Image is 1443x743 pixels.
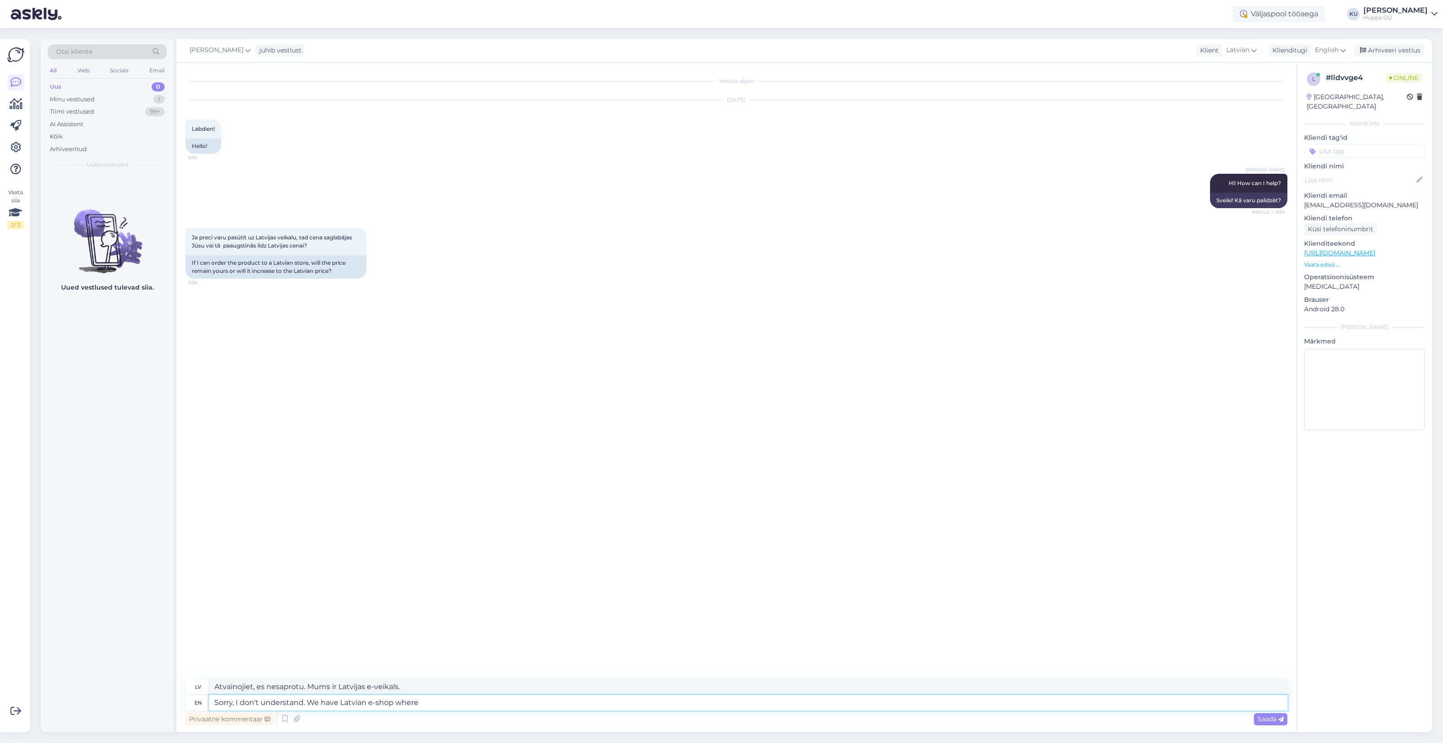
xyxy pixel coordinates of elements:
p: Kliendi telefon [1304,214,1425,223]
div: Klient [1196,46,1219,55]
div: 1 [153,95,165,104]
div: Uus [50,82,62,91]
div: Klienditugi [1269,46,1307,55]
input: Lisa tag [1304,144,1425,158]
span: Uued vestlused [86,161,128,169]
span: l [1312,76,1315,82]
div: AI Assistent [50,120,83,129]
span: Nähtud ✓ 8:56 [1251,209,1285,215]
p: Kliendi tag'id [1304,133,1425,143]
textarea: Sorry, I don't understand. We have Latvian e-shop where [209,695,1287,710]
div: Kliendi info [1304,119,1425,128]
img: Askly Logo [7,46,24,63]
div: 0 [152,82,165,91]
p: Kliendi email [1304,191,1425,200]
div: [DATE] [185,96,1287,104]
div: All [48,65,58,76]
div: Arhiveeritud [50,145,87,154]
p: Android 28.0 [1304,305,1425,314]
a: [URL][DOMAIN_NAME] [1304,249,1375,257]
div: If I can order the product to a Latvian store, will the price remain yours or will it increase to... [185,255,366,279]
span: 8:56 [188,279,222,286]
a: [PERSON_NAME]Huppa OÜ [1363,7,1438,21]
div: # lldvvge4 [1326,72,1386,83]
div: Vaata siia [7,188,24,229]
p: Uued vestlused tulevad siia. [61,283,154,292]
p: Märkmed [1304,337,1425,346]
span: Hi! How can I help? [1229,180,1281,186]
div: en [195,695,202,710]
div: Tiimi vestlused [50,107,94,116]
span: Online [1386,73,1422,83]
p: Klienditeekond [1304,239,1425,248]
div: Hello! [185,138,221,154]
div: Web [76,65,91,76]
div: [PERSON_NAME] [1304,323,1425,331]
div: Kõik [50,132,63,141]
div: Väljaspool tööaega [1233,6,1325,22]
span: [PERSON_NAME] [190,45,243,55]
span: Ja preci varu pasūtīt uz Latvijas veikalu, tad cena saglabājas Jūsu vai tā paaugstinās līdz Latvi... [192,234,353,249]
div: [GEOGRAPHIC_DATA], [GEOGRAPHIC_DATA] [1307,92,1407,111]
span: Labdien! [192,125,215,132]
input: Lisa nimi [1305,175,1415,185]
div: Privaatne kommentaar [185,713,274,725]
div: 99+ [145,107,165,116]
div: Küsi telefoninumbrit [1304,223,1377,235]
span: 8:55 [188,154,222,161]
div: lv [195,679,201,695]
p: [MEDICAL_DATA] [1304,282,1425,291]
span: [PERSON_NAME] [1246,167,1285,173]
span: Saada [1258,715,1284,723]
img: No chats [41,193,174,275]
div: Arhiveeri vestlus [1354,44,1424,57]
div: Sveiki! Kā varu palīdzēt? [1210,193,1287,208]
p: Operatsioonisüsteem [1304,272,1425,282]
div: Minu vestlused [50,95,95,104]
div: juhib vestlust [256,46,302,55]
div: Huppa OÜ [1363,14,1428,21]
p: Brauser [1304,295,1425,305]
span: Latvian [1226,45,1249,55]
div: Email [147,65,166,76]
span: English [1315,45,1339,55]
p: Kliendi nimi [1304,162,1425,171]
div: Vestlus algas [185,77,1287,85]
div: Socials [108,65,130,76]
p: Vaata edasi ... [1304,261,1425,269]
div: [PERSON_NAME] [1363,7,1428,14]
div: 2 / 3 [7,221,24,229]
div: KU [1347,8,1360,20]
span: Otsi kliente [56,47,92,57]
p: [EMAIL_ADDRESS][DOMAIN_NAME] [1304,200,1425,210]
textarea: Atvainojiet, es nesaprotu. Mums ir Latvijas e-veikals. [209,679,1287,695]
